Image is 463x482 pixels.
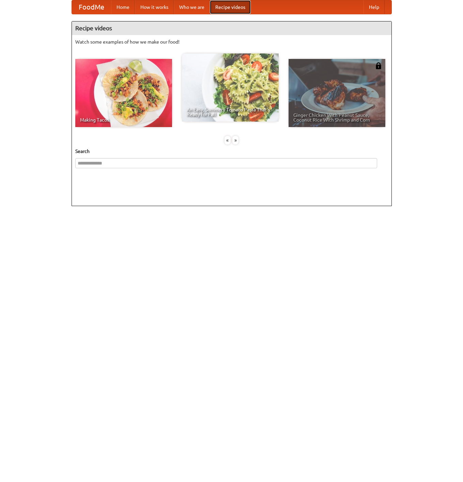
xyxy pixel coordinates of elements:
div: « [225,136,231,144]
div: » [232,136,238,144]
p: Watch some examples of how we make our food! [75,38,388,45]
a: FoodMe [72,0,111,14]
a: Home [111,0,135,14]
a: How it works [135,0,174,14]
a: Making Tacos [75,59,172,127]
h5: Search [75,148,388,155]
h4: Recipe videos [72,21,391,35]
span: An Easy, Summery Tomato Pasta That's Ready for Fall [187,107,274,117]
a: Recipe videos [210,0,251,14]
a: Help [364,0,385,14]
a: An Easy, Summery Tomato Pasta That's Ready for Fall [182,53,279,122]
a: Who we are [174,0,210,14]
span: Making Tacos [80,118,167,122]
img: 483408.png [375,62,382,69]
